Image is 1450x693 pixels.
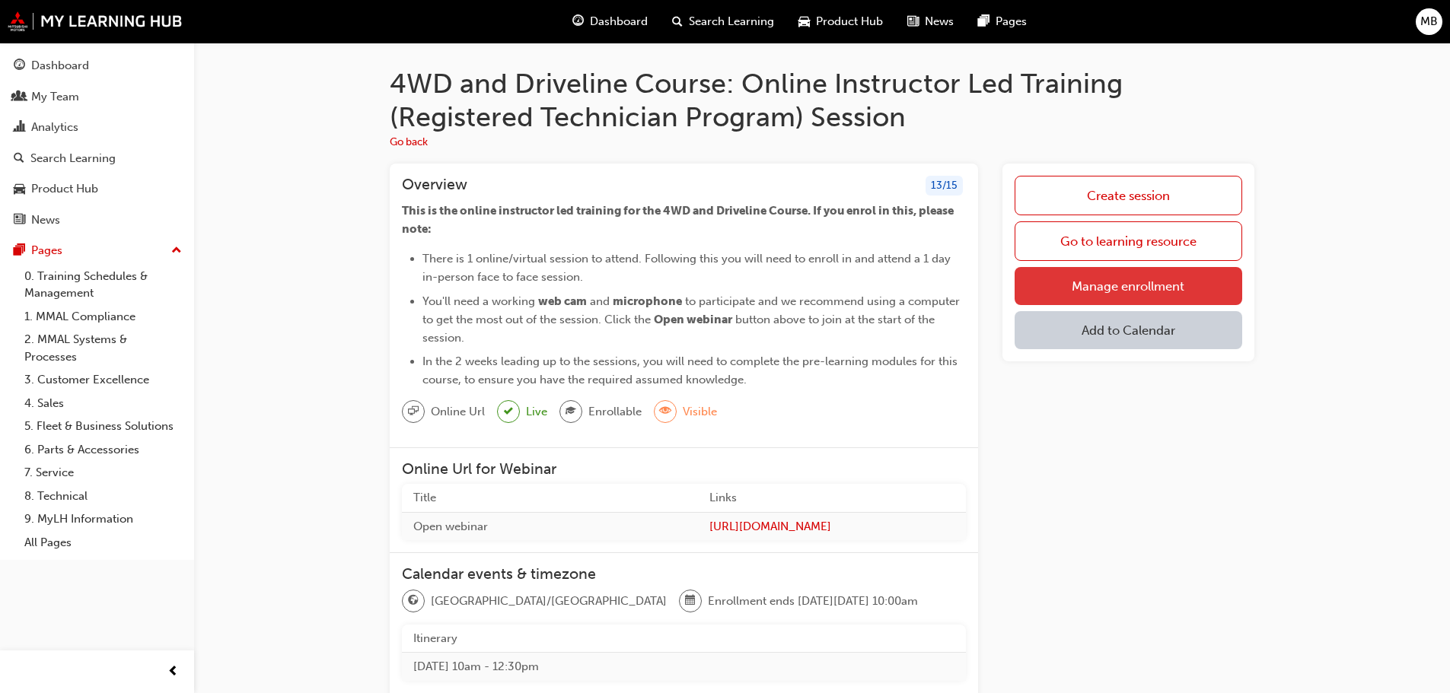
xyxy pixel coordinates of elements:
a: Dashboard [6,52,188,80]
span: Visible [683,403,717,421]
span: globe-icon [408,591,419,611]
span: You'll need a working [422,294,535,308]
a: 5. Fleet & Business Solutions [18,415,188,438]
button: Pages [6,237,188,265]
a: search-iconSearch Learning [660,6,786,37]
button: DashboardMy TeamAnalyticsSearch LearningProduct HubNews [6,49,188,237]
button: Go back [390,134,428,151]
div: Pages [31,242,62,259]
span: to participate and we recommend using a computer to get the most out of the session. Click the [422,294,963,326]
span: guage-icon [572,12,584,31]
span: web cam [538,294,587,308]
span: and [590,294,610,308]
span: Enrollment ends [DATE][DATE] 10:00am [708,593,918,610]
a: All Pages [18,531,188,555]
a: 9. MyLH Information [18,507,188,531]
span: eye-icon [660,402,671,421]
span: calendar-icon [685,591,696,611]
span: button above to join at the start of the session. [422,313,938,345]
div: 13 / 15 [926,176,963,196]
span: This is the online instructor led training for the 4WD and Driveline Course. If you enrol in this... [402,204,956,236]
a: 6. Parts & Accessories [18,438,188,462]
span: There is 1 online/virtual session to attend. Following this you will need to enroll in and attend... [422,252,954,284]
a: 8. Technical [18,485,188,508]
button: MB [1416,8,1442,35]
span: people-icon [14,91,25,104]
span: tick-icon [504,402,513,421]
span: pages-icon [14,244,25,258]
span: pages-icon [978,12,990,31]
span: graduationCap-icon [566,402,576,421]
th: Itinerary [402,625,966,653]
span: search-icon [14,152,24,166]
a: Product Hub [6,175,188,203]
span: Live [526,403,547,421]
a: 7. Service [18,461,188,485]
a: 2. MMAL Systems & Processes [18,328,188,368]
a: Create session [1015,176,1242,215]
h3: Calendar events & timezone [402,565,966,583]
span: sessionType_ONLINE_URL-icon [408,402,419,421]
a: 3. Customer Excellence [18,368,188,392]
a: [URL][DOMAIN_NAME] [709,518,954,536]
a: pages-iconPages [966,6,1039,37]
h3: Online Url for Webinar [402,460,966,478]
span: search-icon [672,12,683,31]
img: mmal [8,11,183,31]
span: news-icon [907,12,919,31]
a: guage-iconDashboard [560,6,660,37]
a: 0. Training Schedules & Management [18,265,188,305]
span: Pages [996,13,1027,30]
div: Search Learning [30,150,116,167]
span: News [925,13,954,30]
span: up-icon [171,241,182,261]
div: Analytics [31,119,78,136]
a: Search Learning [6,145,188,173]
span: Enrollable [588,403,642,421]
span: Product Hub [816,13,883,30]
span: Search Learning [689,13,774,30]
a: 1. MMAL Compliance [18,305,188,329]
th: Links [698,484,966,512]
div: My Team [31,88,79,106]
th: Title [402,484,698,512]
span: chart-icon [14,121,25,135]
span: In the 2 weeks leading up to the sessions, you will need to complete the pre-learning modules for... [422,354,961,386]
a: Manage enrollment [1015,267,1242,305]
a: 4. Sales [18,392,188,415]
div: News [31,211,60,229]
h3: Overview [402,176,467,196]
a: My Team [6,83,188,111]
td: [DATE] 10am - 12:30pm [402,653,966,681]
a: news-iconNews [895,6,966,37]
a: Go to learning resource [1015,221,1242,261]
span: Open webinar [654,313,732,326]
span: Open webinar [413,520,488,533]
div: Product Hub [31,180,98,198]
button: Add to Calendar [1015,311,1242,349]
span: prev-icon [167,663,179,682]
span: Dashboard [590,13,648,30]
span: MB [1420,13,1438,30]
a: car-iconProduct Hub [786,6,895,37]
a: News [6,206,188,234]
div: Dashboard [31,57,89,75]
span: news-icon [14,214,25,227]
span: [GEOGRAPHIC_DATA]/[GEOGRAPHIC_DATA] [431,593,667,610]
h1: 4WD and Driveline Course: Online Instructor Led Training (Registered Technician Program) Session [390,67,1254,133]
span: Online Url [431,403,485,421]
span: car-icon [798,12,810,31]
span: microphone [613,294,682,308]
a: Analytics [6,113,188,141]
span: car-icon [14,183,25,196]
span: guage-icon [14,59,25,73]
